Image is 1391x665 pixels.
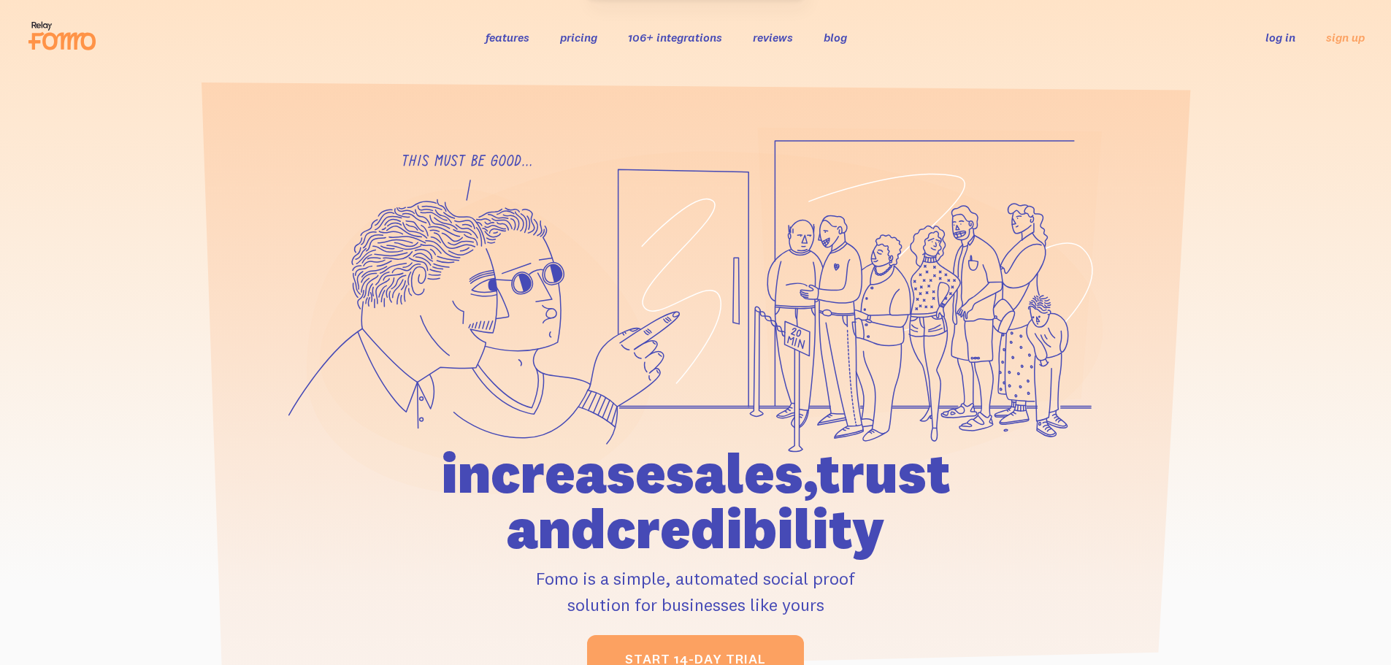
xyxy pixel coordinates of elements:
p: Fomo is a simple, automated social proof solution for businesses like yours [358,565,1034,618]
a: log in [1265,30,1295,45]
a: features [486,30,529,45]
a: blog [824,30,847,45]
a: pricing [560,30,597,45]
a: 106+ integrations [628,30,722,45]
a: sign up [1326,30,1365,45]
h1: increase sales, trust and credibility [358,445,1034,556]
a: reviews [753,30,793,45]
